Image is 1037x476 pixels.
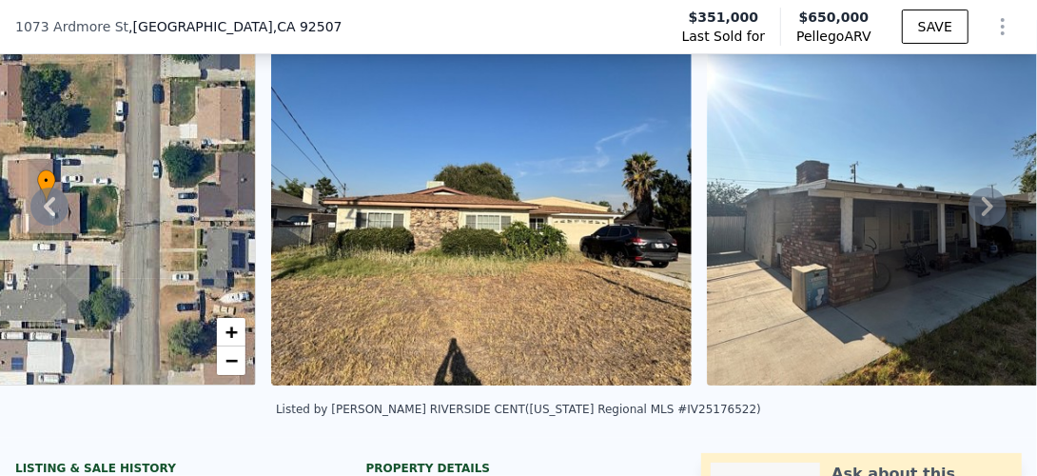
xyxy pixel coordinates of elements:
[225,348,238,372] span: −
[217,318,245,347] a: Zoom in
[366,461,672,476] div: Property details
[37,172,56,189] span: •
[217,347,245,375] a: Zoom out
[128,17,342,36] span: , [GEOGRAPHIC_DATA]
[15,17,128,36] span: 1073 Ardmore St
[271,20,692,386] img: Sale: 167369633 Parcel: 27095866
[37,169,56,203] div: •
[276,403,761,416] div: Listed by [PERSON_NAME] RIVERSIDE CENT ([US_STATE] Regional MLS #IV25176522)
[689,8,759,27] span: $351,000
[796,27,871,46] span: Pellego ARV
[225,320,238,344] span: +
[682,27,766,46] span: Last Sold for
[799,10,870,25] span: $650,000
[984,8,1022,46] button: Show Options
[902,10,969,44] button: SAVE
[273,19,342,34] span: , CA 92507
